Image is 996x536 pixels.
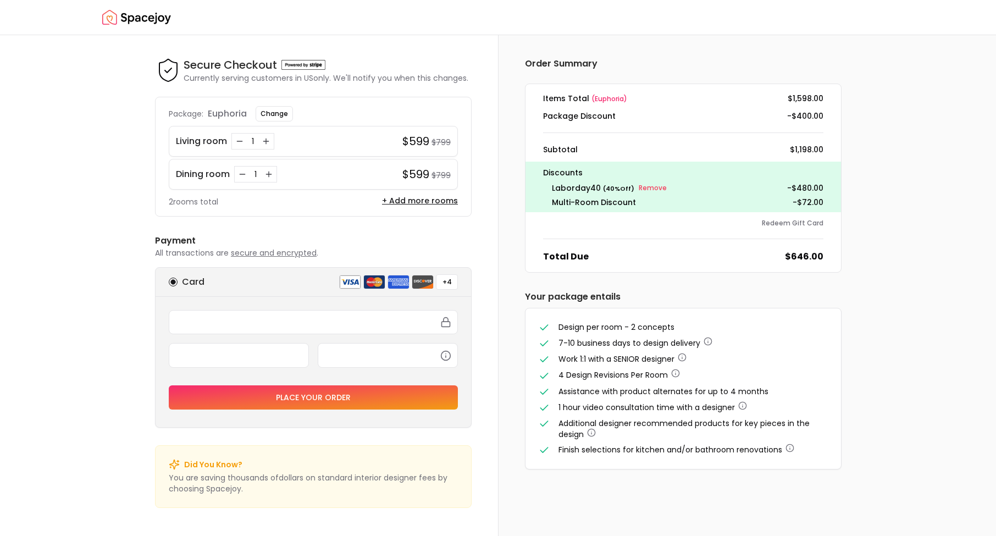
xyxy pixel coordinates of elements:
[543,93,627,104] dt: Items Total
[176,350,302,360] iframe: Secure expiration date input frame
[208,107,247,120] p: euphoria
[250,169,261,180] div: 1
[558,444,782,455] span: Finish selections for kitchen and/or bathroom renovations
[543,144,578,155] dt: Subtotal
[325,350,451,360] iframe: Secure CVC input frame
[388,275,410,289] img: american express
[184,57,277,73] h4: Secure Checkout
[436,274,458,290] button: +4
[402,134,429,149] h4: $599
[639,184,667,192] small: Remove
[412,275,434,289] img: discover
[169,385,458,410] button: Place your order
[558,402,735,413] span: 1 hour video consultation time with a designer
[155,234,472,247] h6: Payment
[558,369,668,380] span: 4 Design Revisions Per Room
[558,322,674,333] span: Design per room - 2 concepts
[543,250,589,263] dt: Total Due
[793,197,823,208] dd: -$72.00
[591,94,627,103] span: ( euphoria )
[558,353,674,364] span: Work 1:1 with a SENIOR designer
[558,386,768,397] span: Assistance with product alternates for up to 4 months
[363,275,385,289] img: mastercard
[525,290,842,303] h6: Your package entails
[762,219,823,228] button: Redeem Gift Card
[247,136,258,147] div: 1
[787,181,823,195] p: - $480.00
[234,136,245,147] button: Decrease quantity for Living room
[102,7,171,29] a: Spacejoy
[552,183,601,194] span: laborday40
[281,60,325,70] img: Powered by stripe
[176,168,230,181] p: Dining room
[184,73,468,84] p: Currently serving customers in US only. We'll notify you when this changes.
[431,137,451,148] small: $799
[155,247,472,258] p: All transactions are .
[558,418,810,440] span: Additional designer recommended products for key pieces in the design
[525,57,842,70] h6: Order Summary
[382,195,458,206] button: + Add more rooms
[169,472,458,494] p: You are saving thousands of dollar s on standard interior designer fees by choosing Spacejoy.
[552,197,636,208] dt: Multi-Room Discount
[102,7,171,29] img: Spacejoy Logo
[176,317,451,327] iframe: Secure card number input frame
[182,275,204,289] h6: Card
[256,106,293,121] button: Change
[169,196,218,207] p: 2 rooms total
[176,135,227,148] p: Living room
[543,110,616,121] dt: Package Discount
[231,247,317,258] span: secure and encrypted
[237,169,248,180] button: Decrease quantity for Dining room
[790,144,823,155] dd: $1,198.00
[543,166,823,179] p: Discounts
[339,275,361,289] img: visa
[402,167,429,182] h4: $599
[261,136,272,147] button: Increase quantity for Living room
[558,338,700,349] span: 7-10 business days to design delivery
[787,110,823,121] dd: -$400.00
[788,93,823,104] dd: $1,598.00
[603,184,634,193] small: ( 40 % Off)
[431,170,451,181] small: $799
[263,169,274,180] button: Increase quantity for Dining room
[169,108,203,119] p: Package:
[184,459,242,470] p: Did You Know?
[785,250,823,263] dd: $646.00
